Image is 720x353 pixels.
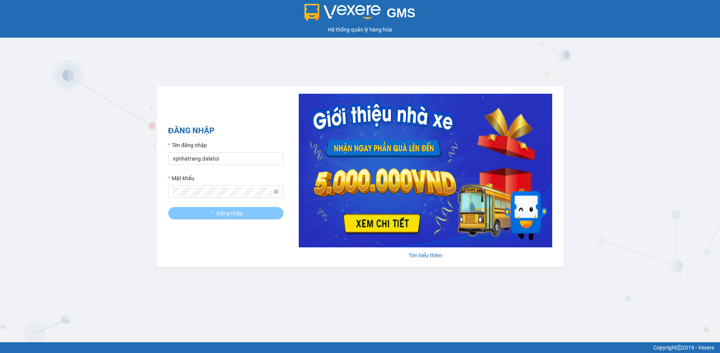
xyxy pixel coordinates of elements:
[208,210,217,216] span: loading
[305,4,381,21] img: logo 2
[387,6,415,20] span: GMS
[168,141,207,149] label: Tên đăng nhập
[273,189,279,194] span: eye-invisible
[299,94,552,247] img: banner-0
[305,12,415,18] a: GMS
[173,187,272,196] input: Mật khẩu
[168,174,194,182] label: Mật khẩu
[6,343,714,352] div: Copyright 2019 - Vexere
[168,207,283,219] button: Đăng nhập
[299,251,552,260] div: Tìm hiểu thêm
[168,124,283,137] h2: ĐĂNG NHẬP
[2,25,718,34] div: Hệ thống quản lý hàng hóa
[677,345,682,350] span: copyright
[168,152,283,165] input: Tên đăng nhập
[217,209,243,217] span: Đăng nhập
